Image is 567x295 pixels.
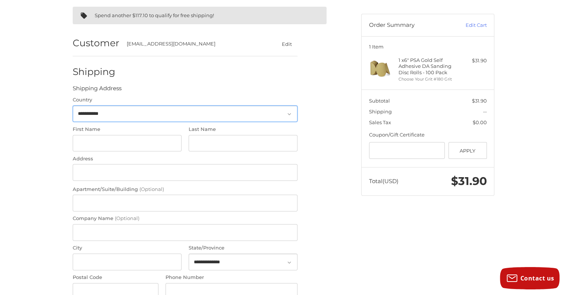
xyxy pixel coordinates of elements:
div: Coupon/Gift Certificate [369,131,487,139]
label: Address [73,155,297,163]
input: Gift Certificate or Coupon Code [369,142,445,159]
span: $31.90 [472,98,487,104]
small: (Optional) [115,215,139,221]
span: $31.90 [451,174,487,188]
h3: 1 Item [369,44,487,50]
span: Shipping [369,109,392,114]
button: Apply [448,142,487,159]
span: Subtotal [369,98,390,104]
a: Edit Cart [449,22,487,29]
button: Contact us [500,267,560,289]
button: Edit [276,38,297,49]
h2: Customer [73,37,119,49]
legend: Shipping Address [73,84,122,96]
span: -- [483,109,487,114]
li: Choose Your Grit #180 Grit [399,76,456,82]
label: Apartment/Suite/Building [73,186,297,193]
label: Last Name [189,126,297,133]
label: City [73,244,182,252]
span: $0.00 [473,119,487,125]
h4: 1 x 6" PSA Gold Self Adhesive DA Sanding Disc Rolls - 100 Pack [399,57,456,75]
label: Postal Code [73,274,158,281]
small: (Optional) [139,186,164,192]
span: Spend another $117.10 to qualify for free shipping! [95,12,214,18]
label: State/Province [189,244,297,252]
span: Total (USD) [369,178,399,185]
div: $31.90 [457,57,487,65]
label: Country [73,96,297,104]
span: Sales Tax [369,119,391,125]
span: Contact us [520,274,554,282]
label: Phone Number [166,274,297,281]
h2: Shipping [73,66,116,78]
h3: Order Summary [369,22,449,29]
label: Company Name [73,215,297,222]
div: [EMAIL_ADDRESS][DOMAIN_NAME] [127,40,262,48]
label: First Name [73,126,182,133]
